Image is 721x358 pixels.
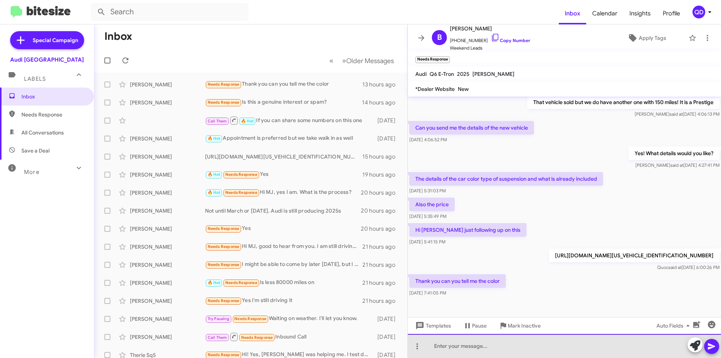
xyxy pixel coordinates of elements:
[414,319,451,332] span: Templates
[225,190,257,195] span: Needs Response
[670,111,683,117] span: said at
[362,99,401,106] div: 14 hours ago
[586,3,623,24] span: Calendar
[450,33,530,44] span: [PHONE_NUMBER]
[208,352,240,357] span: Needs Response
[457,71,469,77] span: 2025
[374,333,401,341] div: [DATE]
[205,242,362,251] div: Hi MJ, good to hear from you. I am still driving my Q3. Would you be interested in buying a BMW X...
[325,53,398,68] nav: Page navigation example
[472,71,514,77] span: [PERSON_NAME]
[21,129,64,136] span: All Conversations
[361,207,401,214] div: 20 hours ago
[205,207,361,214] div: Not until March or [DATE]. Audi is still producing 2025s
[208,298,240,303] span: Needs Response
[409,213,446,219] span: [DATE] 5:35:49 PM
[409,137,447,142] span: [DATE] 4:06:52 PM
[686,6,713,18] button: QD
[205,224,361,233] div: Yes
[205,314,374,323] div: Waiting on weather. I'll let you know.
[656,319,692,332] span: Auto Fields
[205,153,362,160] div: [URL][DOMAIN_NAME][US_VEHICLE_IDENTIFICATION_NUMBER]
[472,319,487,332] span: Pause
[208,119,227,124] span: Call Them
[329,56,333,65] span: «
[130,261,205,269] div: [PERSON_NAME]
[415,56,450,63] small: Needs Response
[409,172,603,186] p: The details of the car color type of suspension and what is already included
[362,261,401,269] div: 21 hours ago
[130,171,205,178] div: [PERSON_NAME]
[409,188,446,193] span: [DATE] 5:31:03 PM
[241,335,273,340] span: Needs Response
[362,153,401,160] div: 15 hours ago
[208,316,229,321] span: Try Pausing
[208,136,220,141] span: 🔥 Hot
[458,86,469,92] span: New
[208,244,240,249] span: Needs Response
[205,260,362,269] div: I might be able to come by later [DATE], but I have almost 60,000 miles on the car and it's due t...
[208,82,240,87] span: Needs Response
[549,249,719,262] p: [URL][DOMAIN_NAME][US_VEHICLE_IDENTIFICATION_NUMBER]
[241,119,254,124] span: 🔥 Hot
[130,99,205,106] div: [PERSON_NAME]
[362,243,401,251] div: 21 hours ago
[409,290,446,296] span: [DATE] 7:41:05 PM
[362,81,401,88] div: 13 hours ago
[635,162,719,168] span: [PERSON_NAME] [DATE] 4:27:41 PM
[362,279,401,287] div: 21 hours ago
[450,24,530,33] span: [PERSON_NAME]
[409,198,455,211] p: Also the price
[559,3,586,24] a: Inbox
[130,81,205,88] div: [PERSON_NAME]
[225,172,257,177] span: Needs Response
[650,319,698,332] button: Auto Fields
[415,86,455,92] span: *Dealer Website
[409,223,526,237] p: Hi [PERSON_NAME] just following up on this
[130,189,205,196] div: [PERSON_NAME]
[205,134,374,143] div: Appointment is preferred but we take walk in as well
[208,335,227,340] span: Call Them
[130,225,205,233] div: [PERSON_NAME]
[623,3,657,24] a: Insights
[130,333,205,341] div: [PERSON_NAME]
[657,3,686,24] a: Profile
[635,111,719,117] span: [PERSON_NAME] [DATE] 4:06:13 PM
[415,71,427,77] span: Audi
[208,190,220,195] span: 🔥 Hot
[657,264,719,270] span: Quoc [DATE] 6:00:26 PM
[361,189,401,196] div: 20 hours ago
[234,316,266,321] span: Needs Response
[670,162,683,168] span: said at
[208,226,240,231] span: Needs Response
[205,116,374,125] div: If you can share some numbers on this one
[362,297,401,305] div: 21 hours ago
[408,319,457,332] button: Templates
[21,111,85,118] span: Needs Response
[374,135,401,142] div: [DATE]
[130,135,205,142] div: [PERSON_NAME]
[104,30,132,42] h1: Inbox
[130,279,205,287] div: [PERSON_NAME]
[205,332,374,341] div: Inbound Call
[225,280,257,285] span: Needs Response
[21,93,85,100] span: Inbox
[130,315,205,323] div: [PERSON_NAME]
[91,3,249,21] input: Search
[205,278,362,287] div: Is less 80000 miles on
[430,71,454,77] span: Q6 E-Tron
[491,38,530,43] a: Copy Number
[361,225,401,233] div: 20 hours ago
[508,319,541,332] span: Mark Inactive
[205,80,362,89] div: Thank you can you tell me the color
[205,296,362,305] div: Yes I'm still driving it
[130,207,205,214] div: [PERSON_NAME]
[24,76,46,82] span: Labels
[374,315,401,323] div: [DATE]
[629,147,719,160] p: Yes! What details would you like?
[342,56,346,65] span: »
[668,264,682,270] span: said at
